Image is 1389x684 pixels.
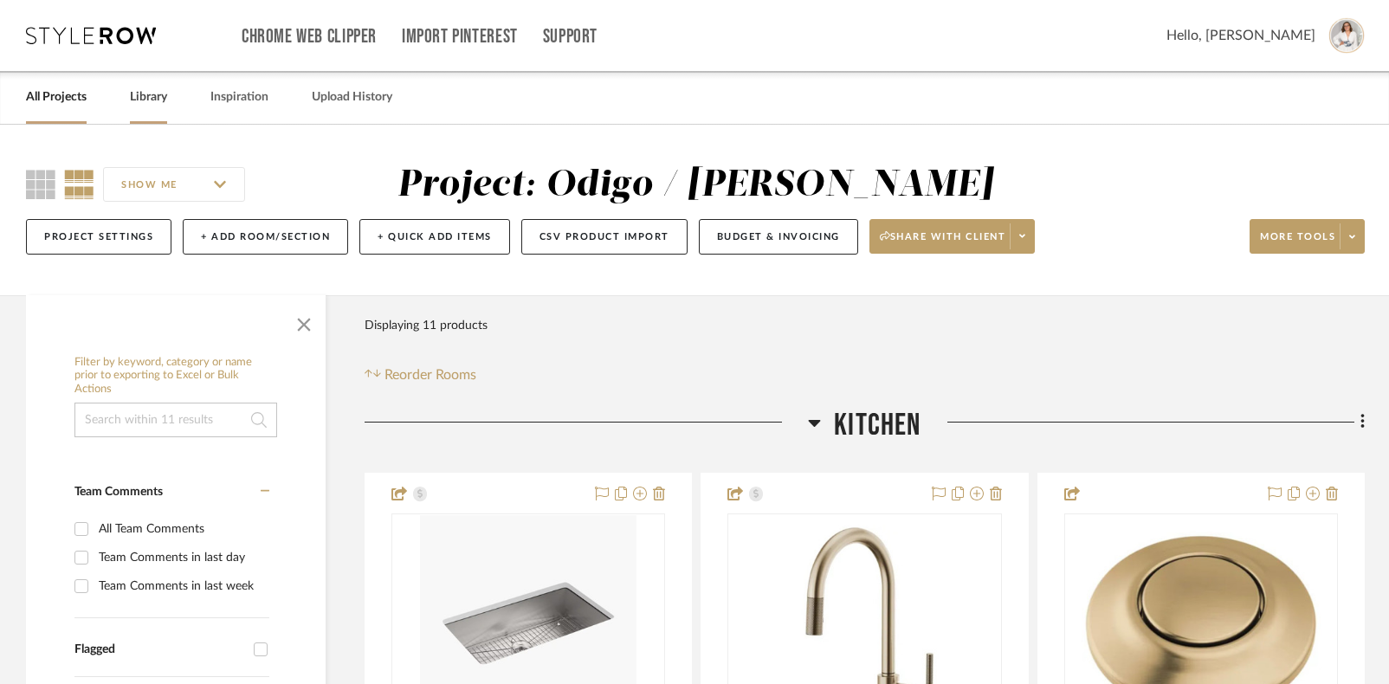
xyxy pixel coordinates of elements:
button: Project Settings [26,219,171,255]
a: Import Pinterest [402,29,518,44]
span: Share with client [880,230,1006,256]
span: Reorder Rooms [384,365,476,385]
div: Displaying 11 products [365,308,488,343]
span: Team Comments [74,486,163,498]
a: Upload History [312,86,392,109]
h6: Filter by keyword, category or name prior to exporting to Excel or Bulk Actions [74,356,277,397]
div: Team Comments in last day [99,544,265,571]
div: All Team Comments [99,515,265,543]
button: Budget & Invoicing [699,219,858,255]
button: Close [287,304,321,339]
button: Share with client [869,219,1036,254]
button: + Add Room/Section [183,219,348,255]
img: avatar [1328,17,1365,54]
div: Project: Odigo / [PERSON_NAME] [397,167,993,203]
a: Support [543,29,598,44]
input: Search within 11 results [74,403,277,437]
button: More tools [1250,219,1365,254]
button: CSV Product Import [521,219,688,255]
span: More tools [1260,230,1335,256]
span: Kitchen [834,407,921,444]
button: Reorder Rooms [365,365,476,385]
div: Team Comments in last week [99,572,265,600]
a: All Projects [26,86,87,109]
a: Chrome Web Clipper [242,29,377,44]
button: + Quick Add Items [359,219,510,255]
span: Hello, [PERSON_NAME] [1166,25,1315,46]
div: Flagged [74,642,245,657]
a: Library [130,86,167,109]
a: Inspiration [210,86,268,109]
